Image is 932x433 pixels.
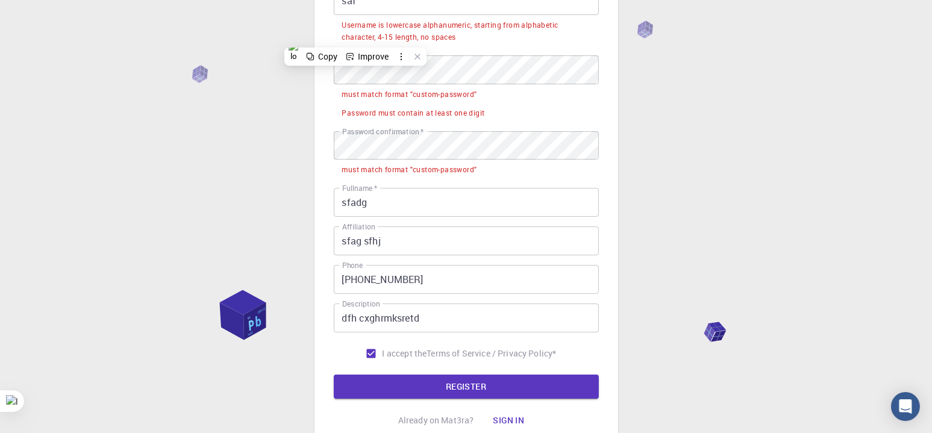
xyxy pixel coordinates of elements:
span: I accept the [383,347,427,360]
div: Username is lowercase alphanumeric, starting from alphabetic character, 4-15 length, no spaces [342,19,590,43]
a: Terms of Service / Privacy Policy* [427,347,556,360]
button: Sign in [483,408,534,432]
div: must match format "custom-password" [342,89,477,101]
p: Terms of Service / Privacy Policy * [427,347,556,360]
div: Password must contain at least one digit [342,107,485,119]
button: REGISTER [334,375,599,399]
label: Password confirmation [342,126,424,137]
p: Already on Mat3ra? [398,414,474,426]
label: Phone [342,260,363,270]
label: Affiliation [342,222,375,232]
label: Fullname [342,183,377,193]
div: must match format "custom-password" [342,164,477,176]
div: Open Intercom Messenger [891,392,920,421]
label: Description [342,299,380,309]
